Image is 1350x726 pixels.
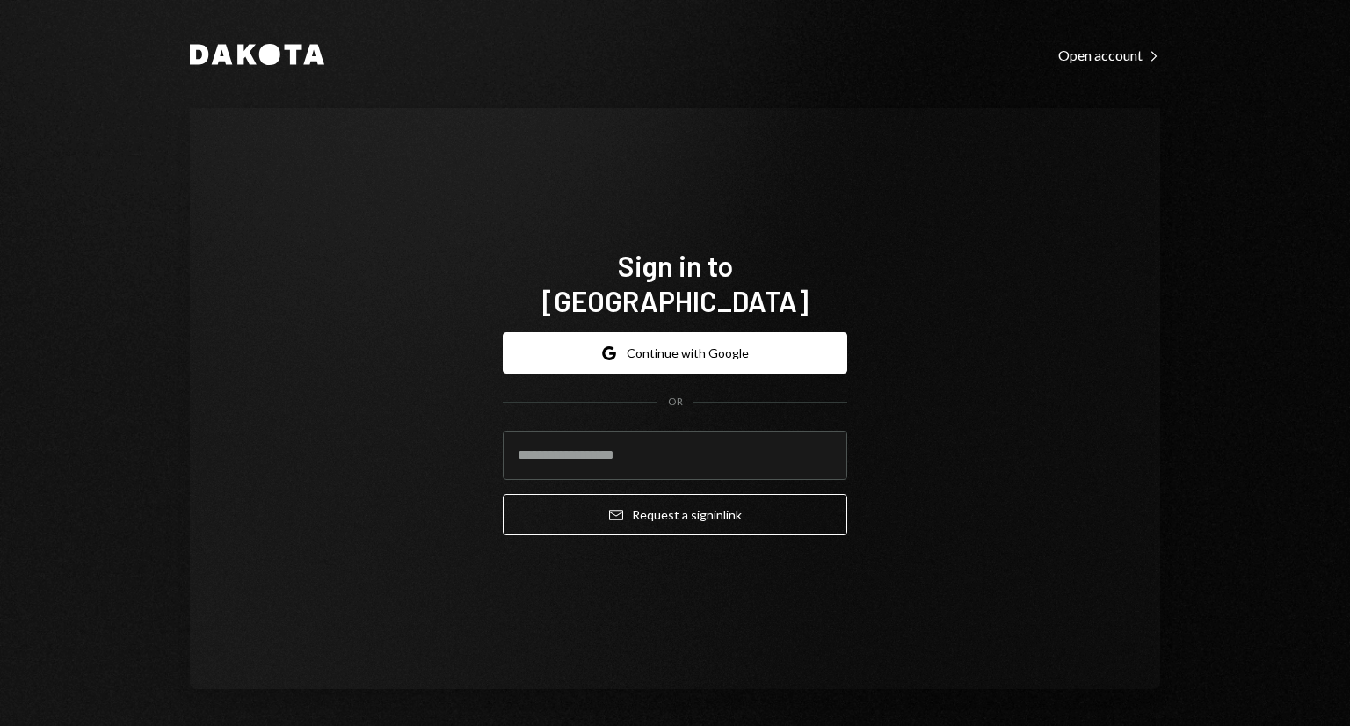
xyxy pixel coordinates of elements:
h1: Sign in to [GEOGRAPHIC_DATA] [503,248,847,318]
button: Request a signinlink [503,494,847,535]
button: Continue with Google [503,332,847,374]
div: Open account [1058,47,1160,64]
div: OR [668,395,683,410]
a: Open account [1058,45,1160,64]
